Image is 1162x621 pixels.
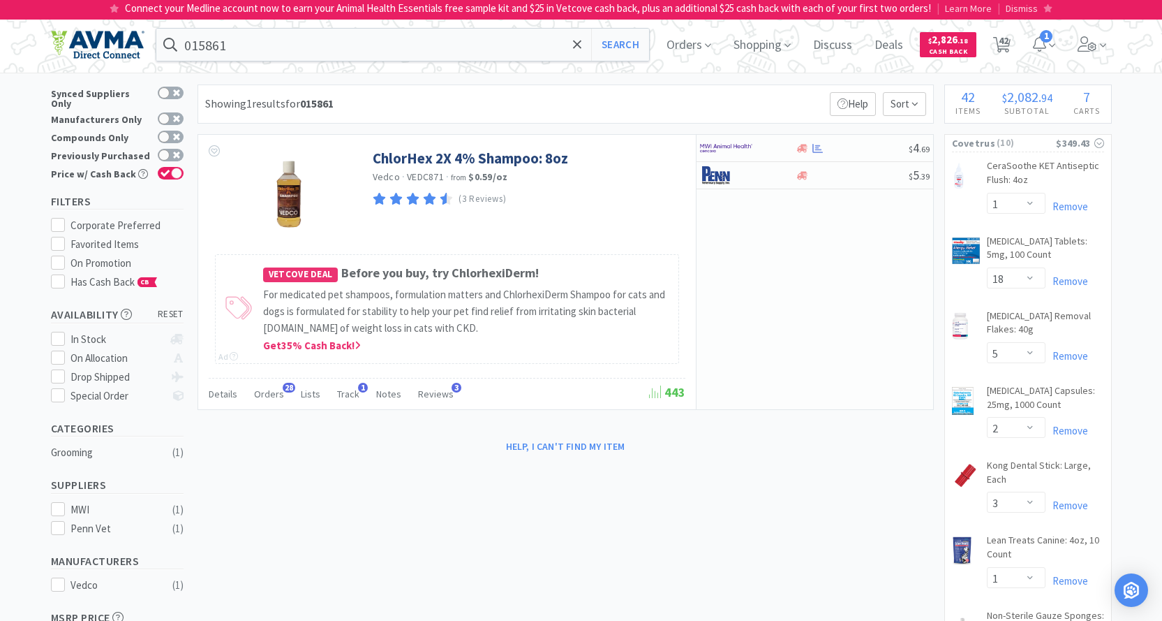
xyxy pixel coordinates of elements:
[952,238,980,264] img: f3b07d41259240ef88871485d4bd480a_511452.png
[418,388,454,400] span: Reviews
[51,553,184,569] h5: Manufacturers
[997,1,1000,15] span: |
[1006,2,1038,15] span: Dismiss
[1045,574,1088,587] a: Remove
[1045,499,1088,512] a: Remove
[1083,88,1090,105] span: 7
[952,136,995,151] span: Covetrus
[373,170,400,183] a: Vedco
[1002,91,1007,105] span: $
[991,90,1063,104] div: .
[254,388,284,400] span: Orders
[301,388,320,400] span: Lists
[244,149,334,240] img: 4d46f4462f2c4c3ab2334c552583955b_88077.jpeg
[51,149,151,161] div: Previously Purchased
[987,534,1104,567] a: Lean Treats Canine: 4oz, 10 Count
[468,170,507,183] strong: $0.59 / oz
[51,421,184,437] h5: Categories
[1040,30,1052,43] span: 1
[70,577,157,594] div: Vedco
[952,162,967,190] img: 50cbd9c3499d404593cfbd538b649c53_418456.png
[1045,200,1088,213] a: Remove
[928,36,932,45] span: $
[830,92,876,116] p: Help
[958,36,968,45] span: . 18
[952,462,980,490] img: 0f8188e023aa4774a1ab8607dbba0f7e_473143.png
[283,383,295,393] span: 28
[952,312,969,340] img: d606814f34e04aa3876981fdb0eaaf46_208264.png
[1056,136,1103,151] div: $349.43
[807,39,858,52] a: Discuss
[459,192,506,207] p: (3 Reviews)
[205,95,334,113] div: Showing 1 results
[909,140,930,156] span: 4
[285,96,334,110] span: for
[1063,104,1111,117] h4: Carts
[937,1,939,15] span: |
[358,383,368,393] span: 1
[1045,424,1088,437] a: Remove
[700,138,752,159] img: f6b2451649754179b5b4e0c70c3f7cb0_2.png
[172,520,184,537] div: ( 1 )
[218,350,238,363] div: Ad
[928,33,968,46] span: 2,826
[591,29,649,61] button: Search
[1115,573,1148,607] div: Open Intercom Messenger
[952,536,972,564] img: ed537a1d4e5e49509db04026153d78b2_29663.png
[498,434,634,458] button: Help, I can't find my item
[919,144,930,154] span: . 69
[961,88,975,105] span: 42
[263,263,671,284] h4: Before you buy, try ChlorhexiDerm!
[1045,349,1088,363] a: Remove
[999,13,1008,68] span: 42
[263,268,338,282] span: Vetcove Deal
[807,17,858,73] span: Discuss
[987,384,1104,417] a: [MEDICAL_DATA] Capsules: 25mg, 1000 Count
[51,30,144,59] img: e4e33dab9f054f5782a47901c742baa9_102.png
[70,502,157,518] div: MWI
[987,459,1104,492] a: Kong Dental Stick: Large, Each
[987,235,1104,268] a: [MEDICAL_DATA] Tablets: 5mg, 100 Count
[51,477,184,493] h5: Suppliers
[728,17,796,73] span: Shopping
[376,388,401,400] span: Notes
[263,286,671,337] p: For medicated pet shampoos, formulation matters and ChlorhexiDerm Shampoo for cats and dogs is fo...
[945,2,992,15] span: Learn More
[70,275,158,288] span: Has Cash Back
[909,167,930,183] span: 5
[909,171,913,182] span: $
[209,388,237,400] span: Details
[70,255,184,272] div: On Promotion
[158,307,184,322] span: reset
[987,159,1104,192] a: CeraSoothe KET Antiseptic Flush: 4oz
[51,87,151,108] div: Synced Suppliers Only
[869,17,909,73] span: Deals
[138,278,152,286] span: CB
[337,388,359,400] span: Track
[70,350,163,367] div: On Allocation
[70,388,163,404] div: Special Order
[172,444,184,461] div: ( 1 )
[920,26,976,64] a: $2,826.18Cash Back
[51,167,151,179] div: Price w/ Cash Back
[661,17,717,73] span: Orders
[451,173,466,182] span: from
[172,577,184,594] div: ( 1 )
[51,444,164,461] div: Grooming
[407,170,444,183] span: VEDC871
[883,92,926,116] span: Sort
[1041,91,1052,105] span: 94
[300,96,334,110] strong: 015861
[446,170,449,183] span: ·
[172,502,184,518] div: ( 1 )
[649,384,685,400] span: 443
[991,104,1063,117] h4: Subtotal
[51,307,184,323] h5: Availability
[263,339,361,352] span: Get 35 % Cash Back!
[988,41,1016,53] a: 42
[945,104,992,117] h4: Items
[987,309,1104,342] a: [MEDICAL_DATA] Removal Flakes: 40g
[1007,88,1038,105] span: 2,082
[70,236,184,253] div: Favorited Items
[70,369,163,386] div: Drop Shipped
